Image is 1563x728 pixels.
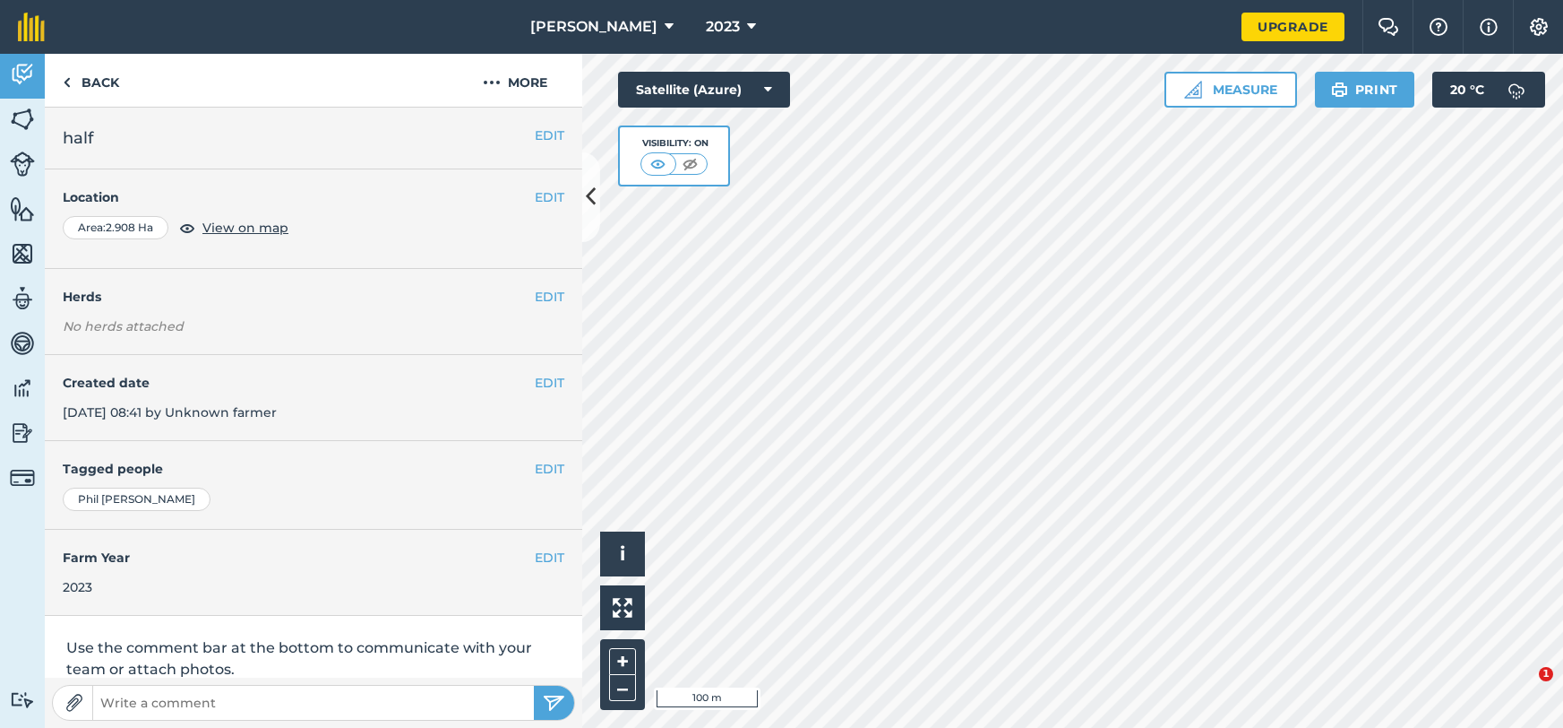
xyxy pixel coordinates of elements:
img: svg+xml;base64,PHN2ZyB4bWxucz0iaHR0cDovL3d3dy53My5vcmcvMjAwMC9zdmciIHdpZHRoPSI1NiIgaGVpZ2h0PSI2MC... [10,240,35,267]
img: A cog icon [1528,18,1550,36]
img: svg+xml;base64,PD94bWwgdmVyc2lvbj0iMS4wIiBlbmNvZGluZz0idXRmLTgiPz4KPCEtLSBHZW5lcmF0b3I6IEFkb2JlIE... [10,465,35,490]
span: View on map [202,218,288,238]
img: svg+xml;base64,PHN2ZyB4bWxucz0iaHR0cDovL3d3dy53My5vcmcvMjAwMC9zdmciIHdpZHRoPSIxOCIgaGVpZ2h0PSIyNC... [179,217,195,238]
h4: Created date [63,373,564,393]
button: EDIT [535,548,564,568]
p: Use the comment bar at the bottom to communicate with your team or attach photos. [66,637,561,680]
img: svg+xml;base64,PHN2ZyB4bWxucz0iaHR0cDovL3d3dy53My5vcmcvMjAwMC9zdmciIHdpZHRoPSIxNyIgaGVpZ2h0PSIxNy... [1480,16,1498,38]
iframe: Intercom live chat [1502,667,1545,710]
span: [PERSON_NAME] [530,16,657,38]
button: Satellite (Azure) [618,72,790,108]
span: 2023 [706,16,740,38]
img: svg+xml;base64,PHN2ZyB4bWxucz0iaHR0cDovL3d3dy53My5vcmcvMjAwMC9zdmciIHdpZHRoPSIxOSIgaGVpZ2h0PSIyNC... [1331,79,1348,100]
button: – [609,675,636,701]
em: No herds attached [63,316,582,336]
a: Back [45,54,137,107]
img: svg+xml;base64,PHN2ZyB4bWxucz0iaHR0cDovL3d3dy53My5vcmcvMjAwMC9zdmciIHdpZHRoPSI1MCIgaGVpZ2h0PSI0MC... [679,155,701,173]
button: EDIT [535,459,564,479]
button: + [609,648,636,675]
img: svg+xml;base64,PHN2ZyB4bWxucz0iaHR0cDovL3d3dy53My5vcmcvMjAwMC9zdmciIHdpZHRoPSIyNSIgaGVpZ2h0PSIyNC... [543,692,565,714]
span: i [620,542,625,565]
img: svg+xml;base64,PD94bWwgdmVyc2lvbj0iMS4wIiBlbmNvZGluZz0idXRmLTgiPz4KPCEtLSBHZW5lcmF0b3I6IEFkb2JlIE... [10,61,35,88]
div: Visibility: On [640,136,709,151]
img: svg+xml;base64,PHN2ZyB4bWxucz0iaHR0cDovL3d3dy53My5vcmcvMjAwMC9zdmciIHdpZHRoPSI1NiIgaGVpZ2h0PSI2MC... [10,195,35,222]
span: 20 ° C [1450,72,1484,108]
img: A question mark icon [1428,18,1449,36]
div: Phil [PERSON_NAME] [63,488,210,511]
img: Paperclip icon [65,694,83,712]
img: svg+xml;base64,PD94bWwgdmVyc2lvbj0iMS4wIiBlbmNvZGluZz0idXRmLTgiPz4KPCEtLSBHZW5lcmF0b3I6IEFkb2JlIE... [10,420,35,446]
input: Write a comment [93,690,534,715]
button: Measure [1164,72,1297,108]
img: svg+xml;base64,PD94bWwgdmVyc2lvbj0iMS4wIiBlbmNvZGluZz0idXRmLTgiPz4KPCEtLSBHZW5lcmF0b3I6IEFkb2JlIE... [10,691,35,708]
img: svg+xml;base64,PHN2ZyB4bWxucz0iaHR0cDovL3d3dy53My5vcmcvMjAwMC9zdmciIHdpZHRoPSI5IiBoZWlnaHQ9IjI0Ii... [63,72,71,93]
img: Four arrows, one pointing top left, one top right, one bottom right and the last bottom left [613,598,632,618]
img: svg+xml;base64,PHN2ZyB4bWxucz0iaHR0cDovL3d3dy53My5vcmcvMjAwMC9zdmciIHdpZHRoPSI1MCIgaGVpZ2h0PSI0MC... [647,155,669,173]
button: More [448,54,582,107]
button: EDIT [535,287,564,307]
button: View on map [179,217,288,238]
button: EDIT [535,126,564,145]
img: svg+xml;base64,PD94bWwgdmVyc2lvbj0iMS4wIiBlbmNvZGluZz0idXRmLTgiPz4KPCEtLSBHZW5lcmF0b3I6IEFkb2JlIE... [10,152,35,177]
img: svg+xml;base64,PD94bWwgdmVyc2lvbj0iMS4wIiBlbmNvZGluZz0idXRmLTgiPz4KPCEtLSBHZW5lcmF0b3I6IEFkb2JlIE... [10,375,35,402]
h4: Location [63,187,564,207]
button: EDIT [535,373,564,393]
img: Two speech bubbles overlapping with the left bubble in the forefront [1378,18,1399,36]
img: svg+xml;base64,PD94bWwgdmVyc2lvbj0iMS4wIiBlbmNvZGluZz0idXRmLTgiPz4KPCEtLSBHZW5lcmF0b3I6IEFkb2JlIE... [1499,72,1534,108]
h4: Farm Year [63,548,564,568]
button: 20 °C [1432,72,1545,108]
button: EDIT [535,187,564,207]
div: [DATE] 08:41 by Unknown farmer [45,355,582,441]
button: Print [1315,72,1415,108]
span: 1 [1539,667,1553,681]
img: Ruler icon [1184,81,1202,99]
div: Area : 2.908 Ha [63,216,168,239]
h2: half [63,126,564,151]
div: 2023 [63,577,564,597]
img: svg+xml;base64,PHN2ZyB4bWxucz0iaHR0cDovL3d3dy53My5vcmcvMjAwMC9zdmciIHdpZHRoPSIyMCIgaGVpZ2h0PSIyNC... [483,72,501,93]
button: i [600,532,645,576]
img: svg+xml;base64,PD94bWwgdmVyc2lvbj0iMS4wIiBlbmNvZGluZz0idXRmLTgiPz4KPCEtLSBHZW5lcmF0b3I6IEFkb2JlIE... [10,330,35,357]
h4: Herds [63,287,582,307]
img: svg+xml;base64,PHN2ZyB4bWxucz0iaHR0cDovL3d3dy53My5vcmcvMjAwMC9zdmciIHdpZHRoPSI1NiIgaGVpZ2h0PSI2MC... [10,106,35,133]
img: svg+xml;base64,PD94bWwgdmVyc2lvbj0iMS4wIiBlbmNvZGluZz0idXRmLTgiPz4KPCEtLSBHZW5lcmF0b3I6IEFkb2JlIE... [10,285,35,312]
img: fieldmargin Logo [18,13,45,41]
a: Upgrade [1241,13,1344,41]
h4: Tagged people [63,459,564,479]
